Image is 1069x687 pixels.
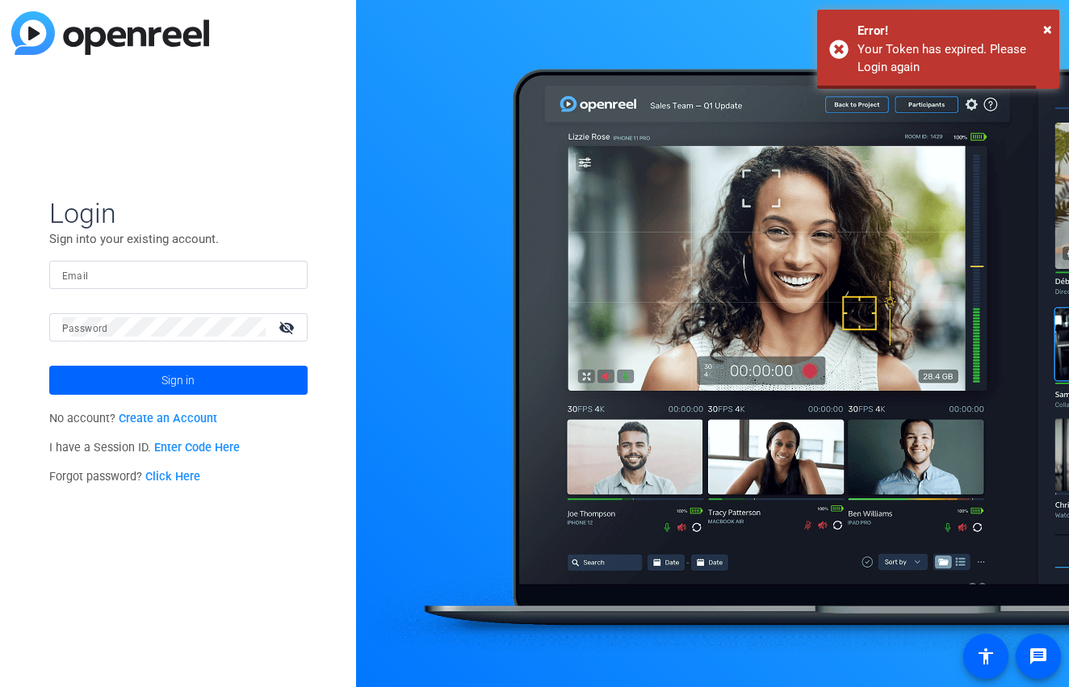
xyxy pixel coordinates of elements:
[62,270,89,282] mat-label: Email
[1043,17,1052,41] button: Close
[49,366,308,395] button: Sign in
[11,11,209,55] img: blue-gradient.svg
[119,412,217,425] a: Create an Account
[976,647,996,666] mat-icon: accessibility
[49,230,308,248] p: Sign into your existing account.
[857,22,1047,40] div: Error!
[1029,647,1048,666] mat-icon: message
[269,316,308,339] mat-icon: visibility_off
[1043,19,1052,39] span: ×
[161,360,195,400] span: Sign in
[145,470,200,484] a: Click Here
[62,323,108,334] mat-label: Password
[49,470,201,484] span: Forgot password?
[49,441,241,455] span: I have a Session ID.
[49,412,218,425] span: No account?
[857,40,1047,77] div: Your Token has expired. Please Login again
[154,441,240,455] a: Enter Code Here
[62,265,295,284] input: Enter Email Address
[49,196,308,230] span: Login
